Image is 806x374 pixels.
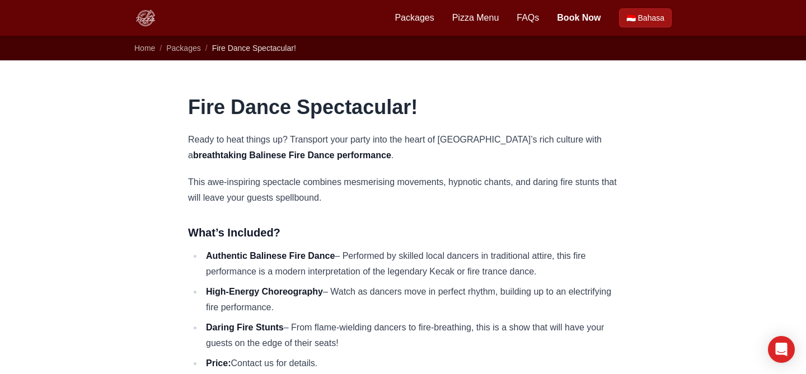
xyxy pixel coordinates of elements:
strong: Price: [206,358,231,368]
h3: What’s Included? [188,224,618,242]
strong: Daring Fire Stunts [206,323,284,332]
li: – Watch as dancers move in perfect rhythm, building up to an electrifying fire performance. [203,284,618,315]
li: – From flame-wielding dancers to fire-breathing, this is a show that will have your guests on the... [203,320,618,351]
li: / [205,42,208,54]
strong: Authentic Balinese Fire Dance [206,251,335,261]
a: Beralih ke Bahasa Indonesia [619,8,672,27]
span: Fire Dance Spectacular! [212,44,296,53]
strong: High-Energy Choreography [206,287,323,296]
a: Pizza Menu [452,11,499,25]
div: Open Intercom Messenger [768,336,795,363]
li: / [160,42,162,54]
strong: breathtaking Balinese Fire Dance performance [193,150,391,160]
li: – Performed by skilled local dancers in traditional attire, this fire performance is a modern int... [203,248,618,280]
img: Bali Pizza Party Logo [134,7,157,29]
a: Packages [395,11,434,25]
a: FAQs [517,11,539,25]
span: Bahasa [638,12,664,23]
a: Book Now [557,11,601,25]
h1: Fire Dance Spectacular! [188,96,618,119]
p: This awe-inspiring spectacle combines mesmerising movements, hypnotic chants, and daring fire stu... [188,174,618,206]
li: Contact us for details. [203,356,618,371]
a: Home [134,44,155,53]
a: Packages [166,44,200,53]
p: Ready to heat things up? Transport your party into the heart of [GEOGRAPHIC_DATA]’s rich culture ... [188,132,618,163]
